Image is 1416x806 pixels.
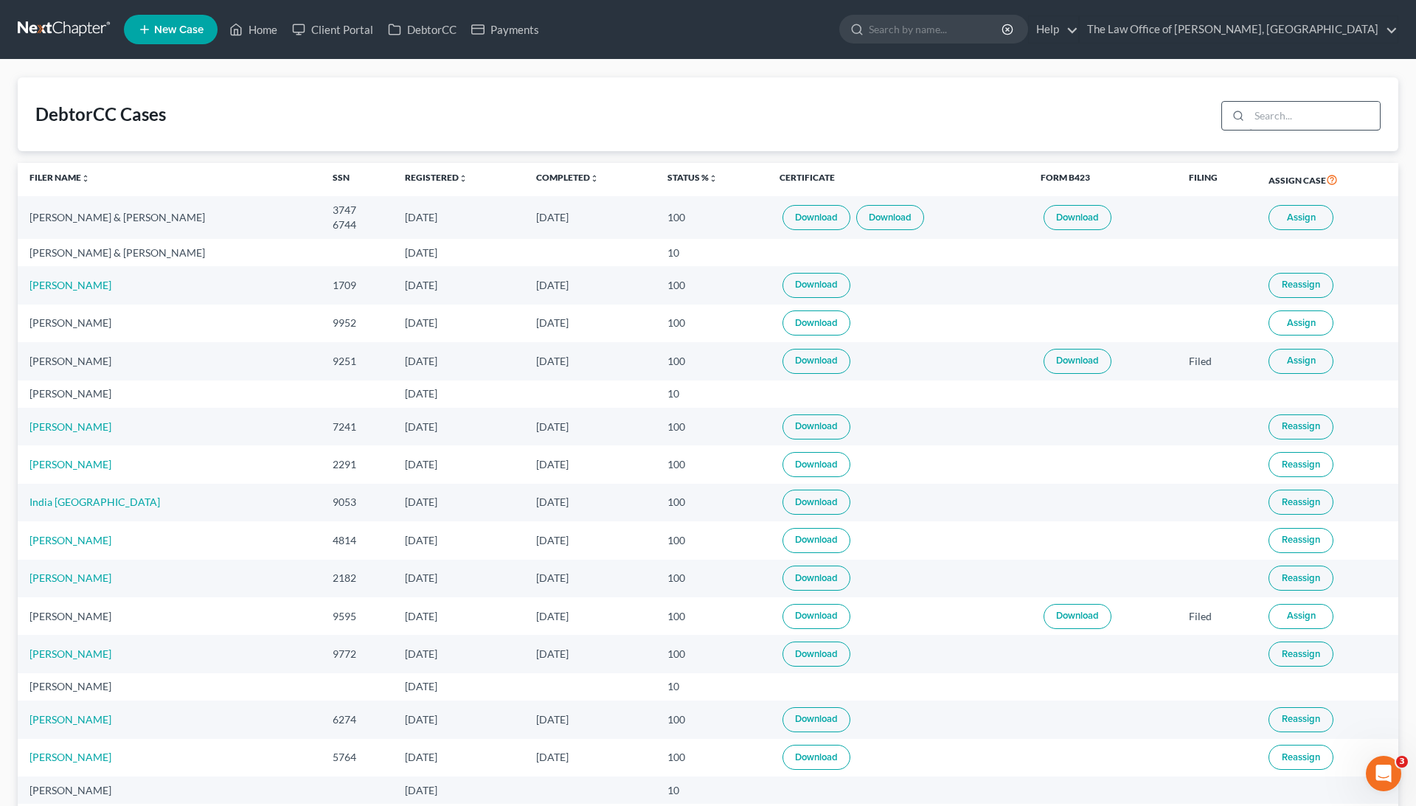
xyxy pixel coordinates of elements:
a: Completedunfold_more [536,172,599,183]
td: 100 [656,408,768,445]
a: Status %unfold_more [667,172,718,183]
a: Download [782,745,850,770]
div: 1709 [333,278,381,293]
input: Search by name... [869,15,1004,43]
div: 9595 [333,609,381,624]
span: Reassign [1282,648,1320,660]
div: Filed [1189,609,1245,624]
button: Assign [1268,310,1333,336]
div: [PERSON_NAME] [29,783,309,798]
div: Filed [1189,354,1245,369]
div: 4814 [333,533,381,548]
td: [DATE] [393,408,524,445]
i: unfold_more [459,174,468,183]
a: [PERSON_NAME] [29,458,111,470]
button: Assign [1268,604,1333,629]
a: [PERSON_NAME] [29,647,111,660]
th: Filing [1177,163,1257,197]
div: 6744 [333,218,381,232]
td: [DATE] [393,739,524,777]
span: Reassign [1282,534,1320,546]
div: 9053 [333,495,381,510]
span: Assign [1287,212,1316,223]
a: Download [782,349,850,374]
div: 2182 [333,571,381,586]
button: Reassign [1268,490,1333,515]
a: [PERSON_NAME] [29,279,111,291]
button: Assign [1268,349,1333,374]
td: [DATE] [524,266,656,304]
a: Client Portal [285,16,381,43]
td: 100 [656,597,768,635]
th: SSN [321,163,392,197]
td: 10 [656,239,768,266]
div: 9952 [333,316,381,330]
button: Reassign [1268,273,1333,298]
td: [DATE] [524,342,656,380]
a: Download [782,310,850,336]
button: Reassign [1268,414,1333,440]
a: Download [782,566,850,591]
a: [PERSON_NAME] [29,572,111,584]
td: 100 [656,342,768,380]
td: [DATE] [393,196,524,238]
td: [DATE] [393,701,524,738]
a: Filer Nameunfold_more [29,172,90,183]
td: 100 [656,484,768,521]
a: Download [782,528,850,553]
a: Help [1029,16,1078,43]
div: [PERSON_NAME] & [PERSON_NAME] [29,246,309,260]
td: [DATE] [393,635,524,673]
a: [PERSON_NAME] [29,420,111,433]
i: unfold_more [81,174,90,183]
a: Payments [464,16,546,43]
a: India [GEOGRAPHIC_DATA] [29,496,160,508]
div: [PERSON_NAME] [29,354,309,369]
div: 5764 [333,750,381,765]
a: DebtorCC [381,16,464,43]
td: 10 [656,381,768,408]
div: [PERSON_NAME] [29,316,309,330]
td: [DATE] [524,445,656,483]
a: The Law Office of [PERSON_NAME], [GEOGRAPHIC_DATA] [1080,16,1398,43]
td: 100 [656,266,768,304]
a: Download [782,642,850,667]
a: Download [782,707,850,732]
a: [PERSON_NAME] [29,751,111,763]
i: unfold_more [590,174,599,183]
a: Home [222,16,285,43]
iframe: Intercom live chat [1366,756,1401,791]
td: [DATE] [393,777,524,804]
span: 3 [1396,756,1408,768]
span: New Case [154,24,204,35]
input: Search... [1249,102,1380,130]
div: 9251 [333,354,381,369]
td: [DATE] [524,305,656,342]
a: Download [1044,349,1111,374]
th: Assign Case [1257,163,1398,197]
td: 100 [656,701,768,738]
button: Reassign [1268,707,1333,732]
div: 6274 [333,712,381,727]
td: 100 [656,739,768,777]
span: Reassign [1282,459,1320,470]
th: Form B423 [1029,163,1177,197]
td: [DATE] [393,673,524,701]
span: Assign [1287,355,1316,366]
td: [DATE] [524,560,656,597]
td: [DATE] [524,701,656,738]
td: [DATE] [393,560,524,597]
div: 3747 [333,203,381,218]
span: Reassign [1282,279,1320,291]
span: Reassign [1282,420,1320,432]
div: [PERSON_NAME] [29,609,309,624]
td: 100 [656,196,768,238]
th: Certificate [768,163,1028,197]
button: Reassign [1268,528,1333,553]
div: [PERSON_NAME] [29,679,309,694]
td: [DATE] [524,739,656,777]
td: [DATE] [393,521,524,559]
span: Assign [1287,317,1316,329]
td: [DATE] [393,305,524,342]
div: DebtorCC Cases [35,103,166,126]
